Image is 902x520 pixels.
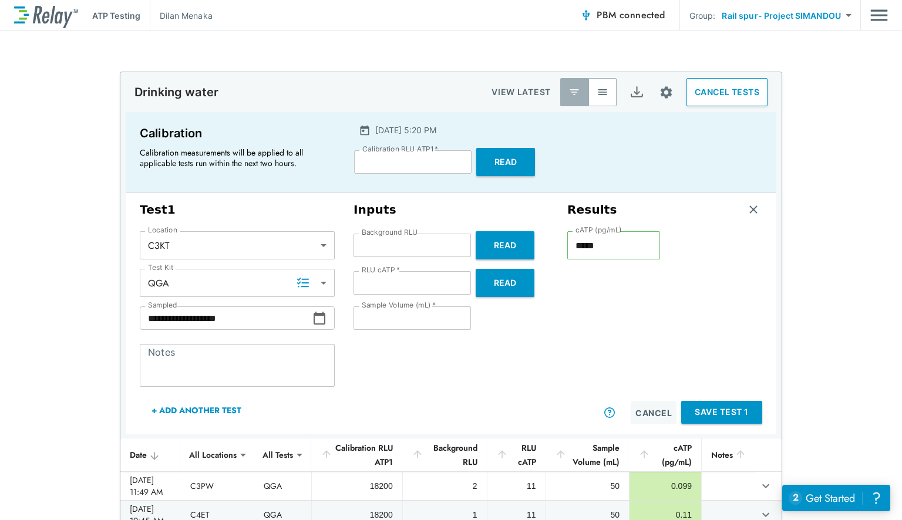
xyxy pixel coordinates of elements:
[870,4,888,26] img: Drawer Icon
[321,480,393,492] div: 18200
[575,4,669,27] button: PBM connected
[362,228,418,237] label: Background RLU
[412,441,477,469] div: Background RLU
[140,124,333,143] p: Calibration
[631,401,676,424] button: Cancel
[567,202,617,217] h3: Results
[620,8,665,22] span: connected
[689,9,716,22] p: Group:
[359,124,371,136] img: Calender Icon
[412,480,477,492] div: 2
[375,124,436,136] p: [DATE] 5:20 PM
[870,4,888,26] button: Main menu
[651,77,682,108] button: Site setup
[140,234,335,257] div: C3KT
[622,78,651,106] button: Export
[140,396,253,424] button: + Add Another Test
[362,266,400,274] label: RLU cATP
[362,301,436,309] label: Sample Volume (mL)
[686,78,768,106] button: CANCEL TESTS
[756,476,776,496] button: expand row
[148,301,177,309] label: Sampled
[496,441,536,469] div: RLU cATP
[497,480,536,492] div: 11
[638,441,692,469] div: cATP (pg/mL)
[181,472,254,500] td: C3PW
[134,85,218,99] p: Drinking water
[575,226,622,234] label: cATP (pg/mL)
[659,85,674,100] img: Settings Icon
[254,443,301,467] div: All Tests
[140,306,312,330] input: Choose date, selected date is Oct 1, 2025
[580,9,592,21] img: Connected Icon
[148,226,177,234] label: Location
[362,145,438,153] label: Calibration RLU ATP1
[140,271,335,295] div: QGA
[140,202,335,217] h3: Test 1
[148,264,174,272] label: Test Kit
[120,438,181,472] th: Date
[476,231,534,259] button: Read
[140,147,328,168] p: Calibration measurements will be applied to all applicable tests run within the next two hours.
[354,202,548,217] h3: Inputs
[181,443,245,467] div: All Locations
[639,480,692,492] div: 0.099
[711,448,746,462] div: Notes
[476,269,534,297] button: Read
[597,86,608,98] img: View All
[14,3,78,28] img: LuminUltra Relay
[476,148,535,176] button: Read
[555,441,620,469] div: Sample Volume (mL)
[130,474,171,498] div: [DATE] 11:49 AM
[321,441,393,469] div: Calibration RLU ATP1
[597,7,665,23] span: PBM
[160,9,213,22] p: Dilan Menaka
[630,85,644,100] img: Export Icon
[748,204,759,215] img: Remove
[568,86,580,98] img: Latest
[782,485,890,511] iframe: Resource center
[92,9,140,22] p: ATP Testing
[556,480,620,492] div: 50
[254,472,311,500] td: QGA
[681,401,762,424] button: Save Test 1
[492,85,551,99] p: VIEW LATEST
